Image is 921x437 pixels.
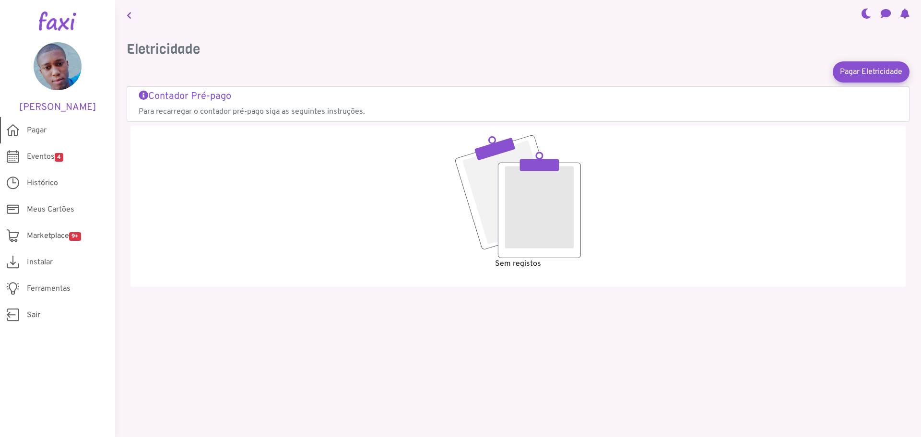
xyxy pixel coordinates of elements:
[140,258,896,270] p: Sem registos
[14,42,101,113] a: [PERSON_NAME]
[55,153,63,162] span: 4
[69,232,81,241] span: 9+
[27,151,63,163] span: Eventos
[27,309,40,321] span: Sair
[455,135,581,258] img: empty.svg
[27,257,53,268] span: Instalar
[27,177,58,189] span: Histórico
[139,91,897,118] a: Contador Pré-pago Para recarregar o contador pré-pago siga as seguintes instruções.
[27,125,47,136] span: Pagar
[27,230,81,242] span: Marketplace
[139,91,897,102] h5: Contador Pré-pago
[27,283,71,295] span: Ferramentas
[14,102,101,113] h5: [PERSON_NAME]
[139,106,897,118] p: Para recarregar o contador pré-pago siga as seguintes instruções.
[833,61,909,83] a: Pagar Eletricidade
[127,41,909,58] h3: Eletricidade
[27,204,74,215] span: Meus Cartões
